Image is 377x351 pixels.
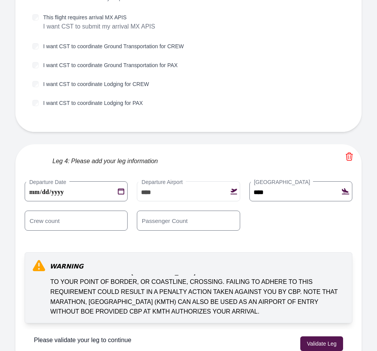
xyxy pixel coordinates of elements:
[43,13,155,22] label: This flight requires arrival MX APIS
[43,42,184,51] label: I want CST to coordinate Ground Transportation for CREW
[26,216,63,225] label: Crew count
[43,80,149,88] label: I want CST to coordinate Lodging for CREW
[300,336,343,351] button: Validate Leg
[251,178,313,186] label: [GEOGRAPHIC_DATA]
[50,262,84,271] span: WARNING
[138,216,191,225] label: Passenger Count
[26,178,69,186] label: Departure Date
[34,336,131,345] p: Please validate your leg to continue
[71,157,158,166] span: Please add your leg information
[138,178,186,186] label: Departure Airport
[52,157,69,166] span: Leg 4:
[43,22,155,32] p: I want CST to submit my arrival MX APIS
[43,99,143,107] label: I want CST to coordinate Lodging for PAX
[43,61,178,69] label: I want CST to coordinate Ground Transportation for PAX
